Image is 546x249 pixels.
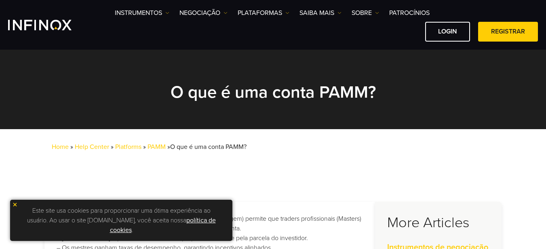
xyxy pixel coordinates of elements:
[352,8,379,18] a: SOBRE
[75,143,109,151] a: Help Center
[148,143,166,151] a: PAMM
[70,143,73,151] span: »
[8,20,91,30] a: INFINOX Logo
[91,82,455,103] h2: O que é uma conta PAMM?
[14,204,228,237] p: Este site usa cookies para proporcionar uma ótima experiência ao usuário. Ao usar o site [DOMAIN_...
[299,8,342,18] a: Saiba mais
[52,143,69,151] a: Home
[478,22,538,42] a: Registrar
[111,143,247,151] span: »
[167,143,247,151] span: »
[389,8,430,18] a: Patrocínios
[115,143,141,151] a: Platforms
[115,8,169,18] a: Instrumentos
[12,202,18,207] img: yellow close icon
[143,143,247,151] span: »
[170,143,247,151] span: O que é uma conta PAMM?
[238,8,289,18] a: PLATAFORMAS
[425,22,470,42] a: Login
[387,214,489,232] h3: More Articles
[179,8,228,18] a: NEGOCIAÇÃO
